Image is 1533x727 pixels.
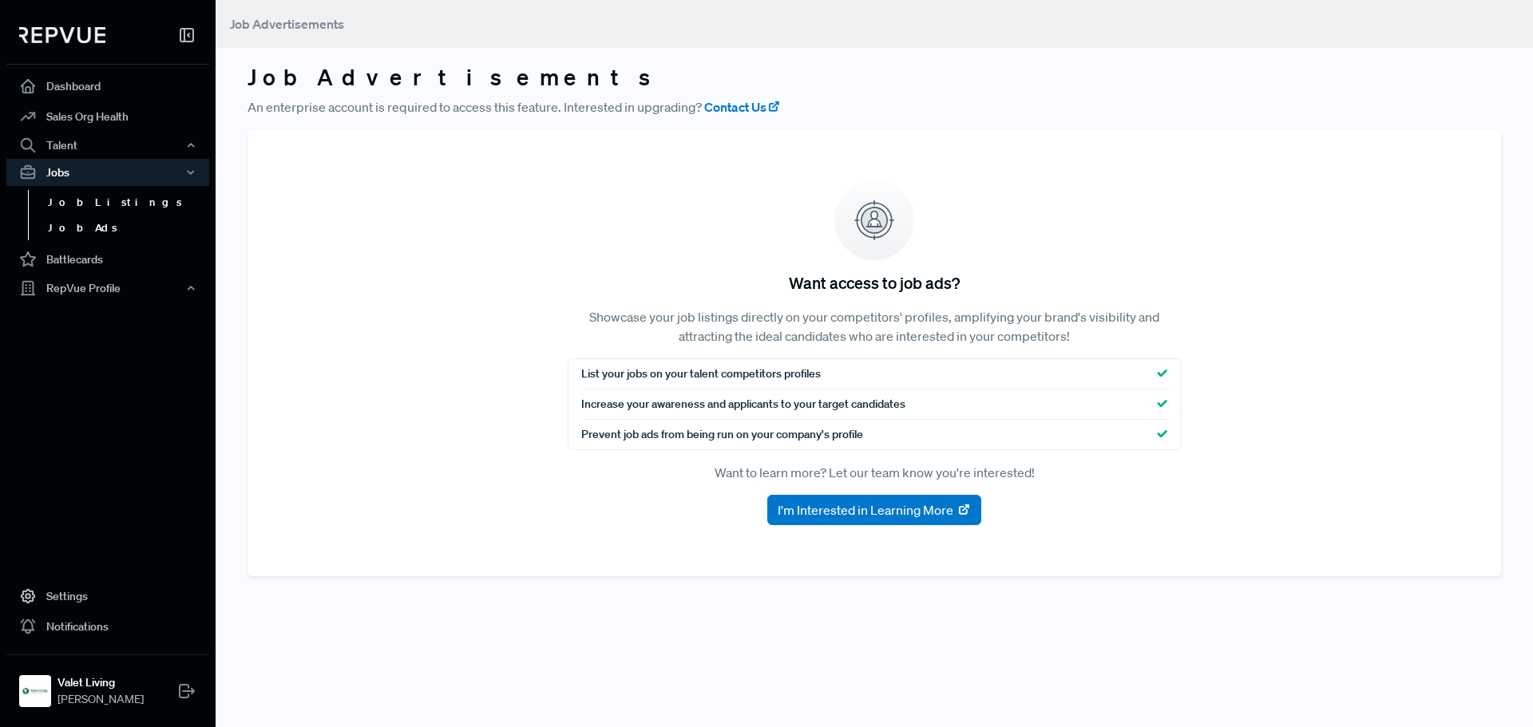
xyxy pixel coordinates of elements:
button: I'm Interested in Learning More [767,495,981,525]
a: Valet LivingValet Living[PERSON_NAME] [6,654,209,714]
a: Notifications [6,611,209,642]
a: Job Ads [28,215,231,241]
button: Jobs [6,159,209,186]
img: Valet Living [22,678,48,704]
span: Job Advertisements [230,16,344,32]
span: Prevent job ads from being run on your company's profile [581,426,863,443]
p: Showcase your job listings directly on your competitors' profiles, amplifying your brand's visibi... [568,307,1182,346]
a: Sales Org Health [6,101,209,132]
img: RepVue [19,27,105,43]
p: Want to learn more? Let our team know you're interested! [568,463,1182,482]
a: Battlecards [6,244,209,275]
p: An enterprise account is required to access this feature. Interested in upgrading? [248,97,1501,117]
span: Increase your awareness and applicants to your target candidates [581,396,905,413]
button: RepVue Profile [6,275,209,302]
span: [PERSON_NAME] [57,691,144,708]
a: Contact Us [704,97,781,117]
button: Talent [6,132,209,159]
strong: Valet Living [57,674,144,691]
a: Dashboard [6,71,209,101]
span: I'm Interested in Learning More [778,500,953,520]
span: List your jobs on your talent competitors profiles [581,365,821,382]
a: Job Listings [28,190,231,215]
h3: Job Advertisements [248,64,1501,91]
a: Settings [6,581,209,611]
h5: Want access to job ads? [789,273,960,292]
